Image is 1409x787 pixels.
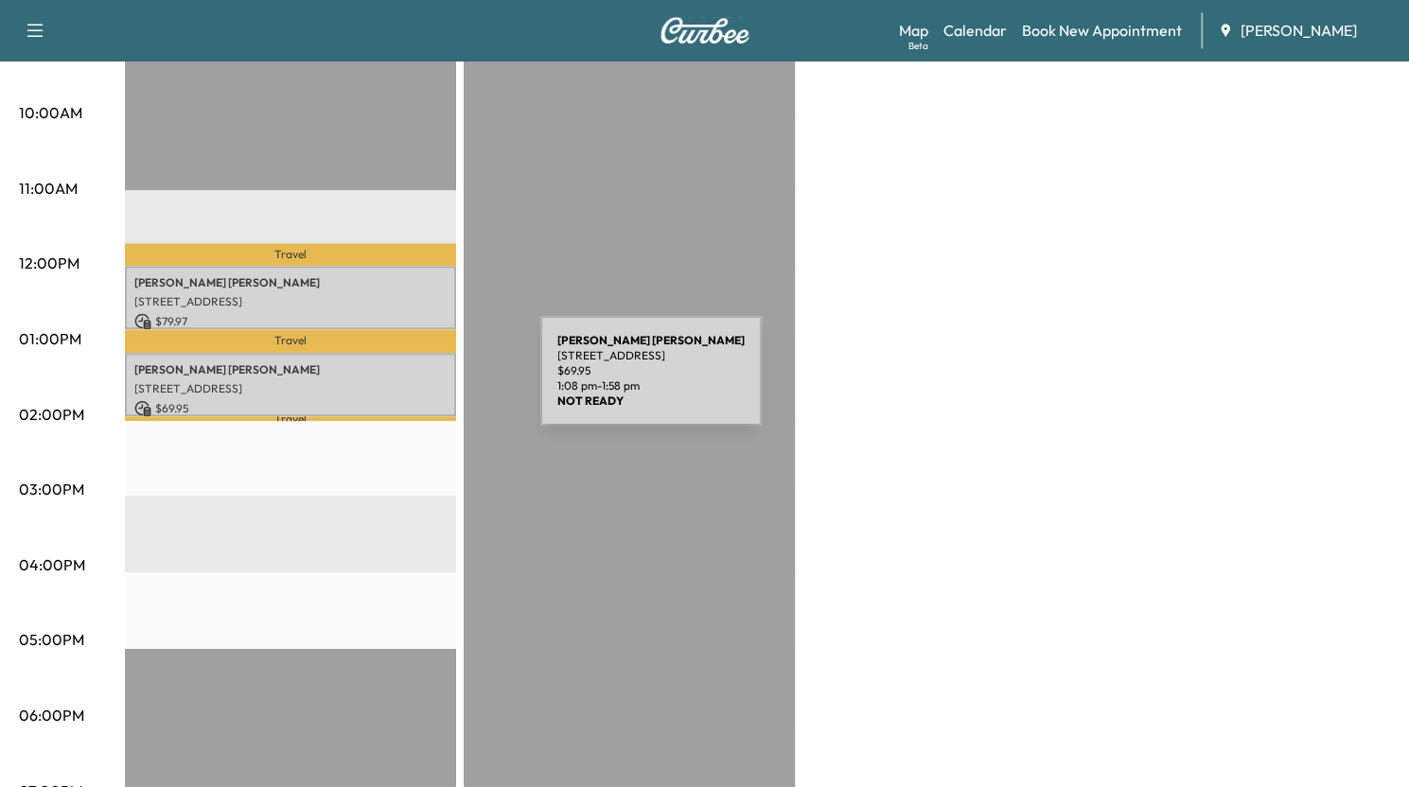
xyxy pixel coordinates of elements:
[134,362,447,377] p: [PERSON_NAME] [PERSON_NAME]
[134,381,447,396] p: [STREET_ADDRESS]
[19,478,84,500] p: 03:00PM
[134,400,447,417] p: $ 69.95
[899,19,928,42] a: MapBeta
[19,553,85,576] p: 04:00PM
[1241,19,1357,42] span: [PERSON_NAME]
[125,243,456,266] p: Travel
[1022,19,1182,42] a: Book New Appointment
[134,275,447,290] p: [PERSON_NAME] [PERSON_NAME]
[19,403,84,426] p: 02:00PM
[19,101,82,124] p: 10:00AM
[19,177,78,200] p: 11:00AM
[134,313,447,330] p: $ 79.97
[19,704,84,726] p: 06:00PM
[134,294,447,309] p: [STREET_ADDRESS]
[19,327,81,350] p: 01:00PM
[125,329,456,352] p: Travel
[908,39,928,53] div: Beta
[19,628,84,651] p: 05:00PM
[660,17,750,44] img: Curbee Logo
[125,416,456,421] p: Travel
[19,252,79,274] p: 12:00PM
[943,19,1007,42] a: Calendar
